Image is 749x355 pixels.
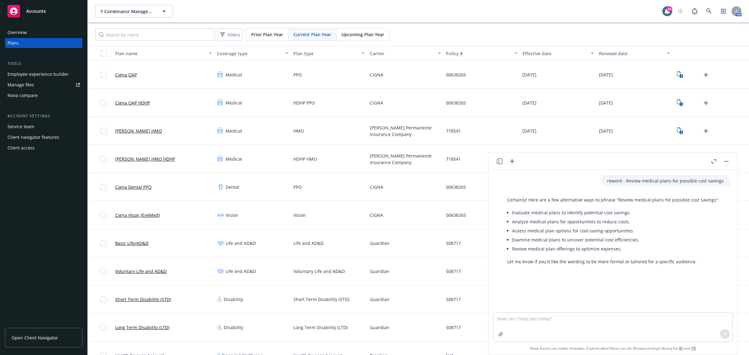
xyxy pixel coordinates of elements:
[113,46,214,61] button: Plan name
[446,212,466,218] span: 00638265
[100,156,106,162] input: Toggle Row Selected
[446,50,511,57] div: Policy #
[5,122,82,132] a: Service team
[370,268,389,275] span: Guardian
[370,71,383,78] span: CIGNA
[446,296,461,303] span: 508717
[26,9,46,14] span: Accounts
[226,184,239,190] span: Dental
[367,46,444,61] button: Carrier
[7,143,35,153] div: Client access
[5,27,82,37] a: Overview
[512,217,719,226] li: Analyze medical plans for opportunities to reduce costs.
[7,38,19,48] div: Plans
[446,128,461,134] span: 718541
[370,212,383,218] span: CIGNA
[100,212,106,218] input: Toggle Row Selected
[100,128,106,134] input: Toggle Row Selected
[5,113,82,119] div: Account settings
[214,46,291,61] button: Coverage type
[115,296,171,303] a: Short Term Disability (STD)
[675,98,685,108] a: View Plan Documents
[522,50,587,57] div: Effective date
[370,324,389,331] span: Guardian
[443,46,520,61] button: Policy #
[607,177,724,184] p: reword - Review medical plans for possible cost savings
[95,5,173,17] button: Y Combinator Management, LLC
[5,61,82,67] div: Tools
[446,156,461,162] span: 718541
[100,324,106,331] input: Toggle Row Selected
[100,100,106,106] input: Toggle Row Selected
[115,71,137,78] a: Cigna OAP
[226,268,256,275] span: Life and AD&D
[370,50,434,57] div: Carrier
[701,70,711,80] a: Upload Plan Documents
[680,102,682,106] text: 3
[251,31,283,38] span: Prior Plan Year
[228,32,240,38] span: Filters
[226,156,242,162] span: Medical
[100,268,106,275] input: Toggle Row Selected
[599,71,613,78] span: [DATE]
[100,240,106,246] input: Toggle Row Selected
[293,100,315,106] span: HDHP PPO
[293,31,331,38] span: Current Plan Year
[370,153,441,166] span: [PERSON_NAME] Permanente Insurance Company
[370,124,441,138] span: [PERSON_NAME] Permanente Insurance Company
[5,132,82,142] a: Client navigator features
[7,80,34,90] div: Manage files
[530,342,696,355] span: Nova Assist can make mistakes. Explore what Nova can do: Browse prompt library for and
[674,5,687,17] a: Start snowing
[5,90,82,100] a: Nova compare
[115,212,160,218] a: Cigna Vison (EyeMed)
[370,240,389,246] span: Guardian
[293,296,349,303] span: Short Term Disability (STD)
[512,235,719,244] li: Examine medical plans to uncover potential cost efficiencies.
[5,143,82,153] a: Client access
[446,71,466,78] span: 00638265
[522,128,536,134] span: [DATE]
[5,80,82,90] a: Manage files
[293,50,358,57] div: Plan type
[599,128,613,134] span: [DATE]
[446,184,466,190] span: 00638265
[7,90,38,100] div: Nova compare
[218,28,243,41] button: Filters
[596,46,673,61] button: Renewal date
[691,346,696,351] a: TR
[293,128,304,134] span: HMO
[667,6,672,12] div: 24
[512,226,719,235] li: Assess medical plan options for cost-saving opportunities.
[100,8,154,15] span: Y Combinator Management, LLC
[100,72,106,78] input: Toggle Row Selected
[293,268,345,275] span: Voluntary Life and AD&D
[507,258,719,265] p: Let me know if you'd like the wording to be more formal or tailored for a specific audience.
[680,130,682,134] text: 5
[341,31,384,38] span: Upcoming Plan Year
[717,5,730,17] a: Switch app
[115,100,150,106] a: Cigna OAP HDHP
[7,27,27,37] div: Overview
[12,334,58,341] span: Open Client Navigator
[7,69,69,79] div: Employee experience builder
[512,208,719,217] li: Evaluate medical plans to identify potential cost savings.
[507,197,719,203] p: Certainly! Here are a few alternative ways to phrase "Review medical plans for possible cost savi...
[115,50,205,57] div: Plan name
[293,324,348,331] span: Long Term Disability (LTD)
[115,184,152,190] a: Cigna Dental PPO
[100,184,106,190] input: Toggle Row Selected
[293,184,302,190] span: PPO
[446,268,461,275] span: 508717
[675,126,685,136] a: View Plan Documents
[370,184,383,190] span: CIGNA
[100,50,106,56] input: Select all
[100,296,106,303] input: Toggle Row Selected
[520,46,596,61] button: Effective date
[7,122,34,132] div: Service team
[293,240,324,246] span: Life and AD&D
[115,324,169,331] a: Long Term Disability (LTD)
[701,126,711,136] a: Upload Plan Documents
[226,128,242,134] span: Medical
[115,268,167,275] a: Voluntary Life and AD&D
